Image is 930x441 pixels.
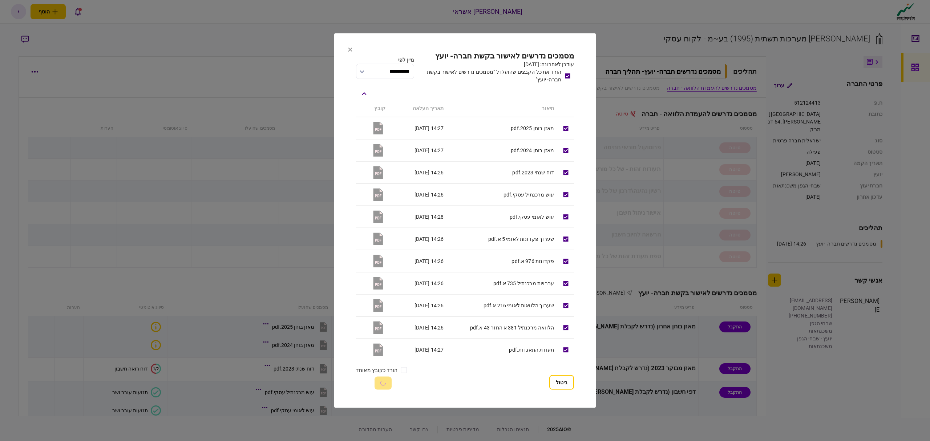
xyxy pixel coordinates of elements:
[356,100,389,117] th: קובץ
[549,375,574,389] button: ביטול
[389,294,447,316] td: 14:26 [DATE]
[447,100,558,117] th: תיאור
[418,52,574,61] h2: מסמכים נדרשים לאישור בקשת חברה- יועץ
[418,61,574,68] div: עודכן לאחרונה: [DATE]
[447,161,558,183] td: דוח שנתי 2023.pdf
[389,316,447,339] td: 14:26 [DATE]
[447,250,558,272] td: פקדונות 976 א.pdf
[389,139,447,161] td: 14:27 [DATE]
[356,366,397,374] label: הורד כקובץ מאוחד
[447,206,558,228] td: עוש לאומי עסקי.pdf
[389,339,447,361] td: 14:27 [DATE]
[447,117,558,139] td: מאזן בוחן 2025.pdf
[447,228,558,250] td: שערוך פקדונות לאומי 5 א.pdf
[389,117,447,139] td: 14:27 [DATE]
[447,339,558,361] td: תעודת התאגדות.pdf
[389,250,447,272] td: 14:26 [DATE]
[389,161,447,183] td: 14:26 [DATE]
[389,100,447,117] th: תאריך העלאה
[447,316,558,339] td: הלוואה מרכנתיל 381 א החזר 43 א.pdf
[389,272,447,294] td: 14:26 [DATE]
[447,272,558,294] td: ערבויות מרכנתיל 735 א.pdf
[389,183,447,206] td: 14:26 [DATE]
[447,294,558,316] td: שערוך הלוואות לאומי 216 א.pdf
[447,183,558,206] td: עוש מרכנתיל עסקי.pdf
[418,68,561,84] div: הורד את כל הקבצים שהועלו ל "מסמכים נדרשים לאישור בקשת חברה- יועץ"
[389,206,447,228] td: 14:28 [DATE]
[389,228,447,250] td: 14:26 [DATE]
[356,56,414,64] div: מיין לפי
[447,139,558,161] td: מאזן בוחן 2024.pdf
